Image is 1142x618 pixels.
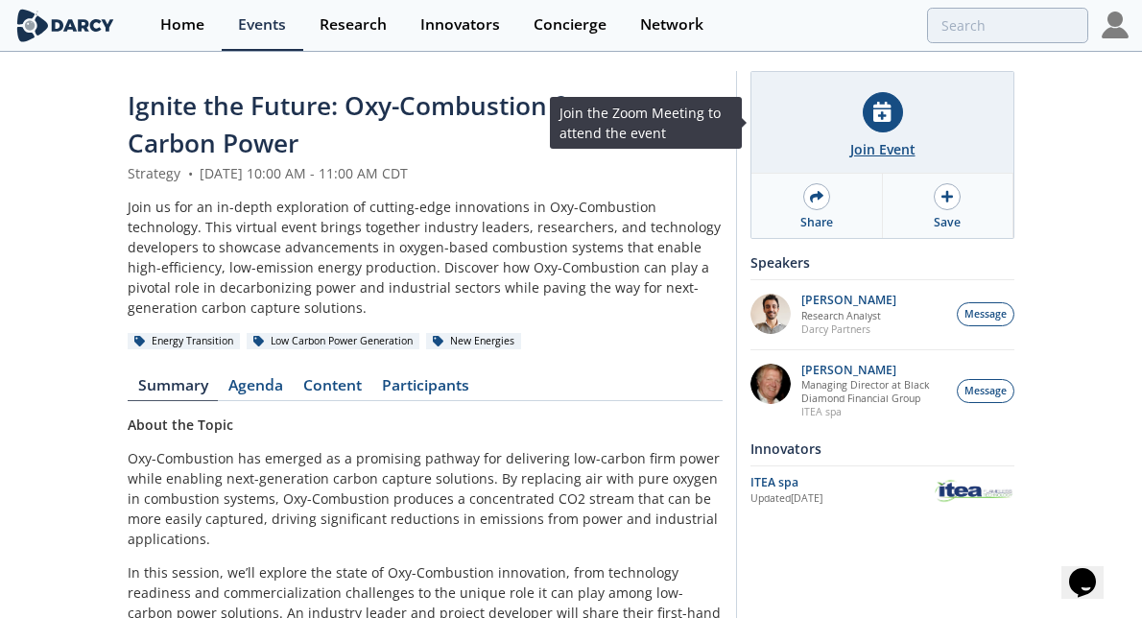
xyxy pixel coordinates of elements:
[371,378,479,401] a: Participants
[750,246,1014,279] div: Speakers
[750,364,791,404] img: 5c882eca-8b14-43be-9dc2-518e113e9a37
[128,378,218,401] a: Summary
[128,163,723,183] div: Strategy [DATE] 10:00 AM - 11:00 AM CDT
[964,384,1007,399] span: Message
[957,302,1014,326] button: Message
[801,405,947,418] p: ITEA spa
[320,17,387,33] div: Research
[1102,12,1129,38] img: Profile
[750,473,1014,507] a: ITEA spa Updated[DATE] ITEA spa
[128,448,723,549] p: Oxy-Combustion has emerged as a promising pathway for delivering low-carbon firm power while enab...
[293,378,371,401] a: Content
[934,477,1014,505] img: ITEA spa
[534,17,607,33] div: Concierge
[750,294,791,334] img: e78dc165-e339-43be-b819-6f39ce58aec6
[801,364,947,377] p: [PERSON_NAME]
[750,474,934,491] div: ITEA spa
[420,17,500,33] div: Innovators
[964,307,1007,322] span: Message
[128,88,653,160] span: Ignite the Future: Oxy-Combustion for Low-Carbon Power
[850,139,916,159] div: Join Event
[218,378,293,401] a: Agenda
[238,17,286,33] div: Events
[801,294,896,307] p: [PERSON_NAME]
[927,8,1088,43] input: Advanced Search
[160,17,204,33] div: Home
[800,214,833,231] div: Share
[957,379,1014,403] button: Message
[750,432,1014,465] div: Innovators
[426,333,521,350] div: New Energies
[801,322,896,336] p: Darcy Partners
[184,164,196,182] span: •
[934,214,961,231] div: Save
[640,17,703,33] div: Network
[801,309,896,322] p: Research Analyst
[13,9,117,42] img: logo-wide.svg
[750,491,934,507] div: Updated [DATE]
[128,416,233,434] strong: About the Topic
[128,197,723,318] div: Join us for an in-depth exploration of cutting-edge innovations in Oxy-Combustion technology. Thi...
[247,333,419,350] div: Low Carbon Power Generation
[801,378,947,405] p: Managing Director at Black Diamond Financial Group
[1061,541,1123,599] iframe: chat widget
[128,333,240,350] div: Energy Transition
